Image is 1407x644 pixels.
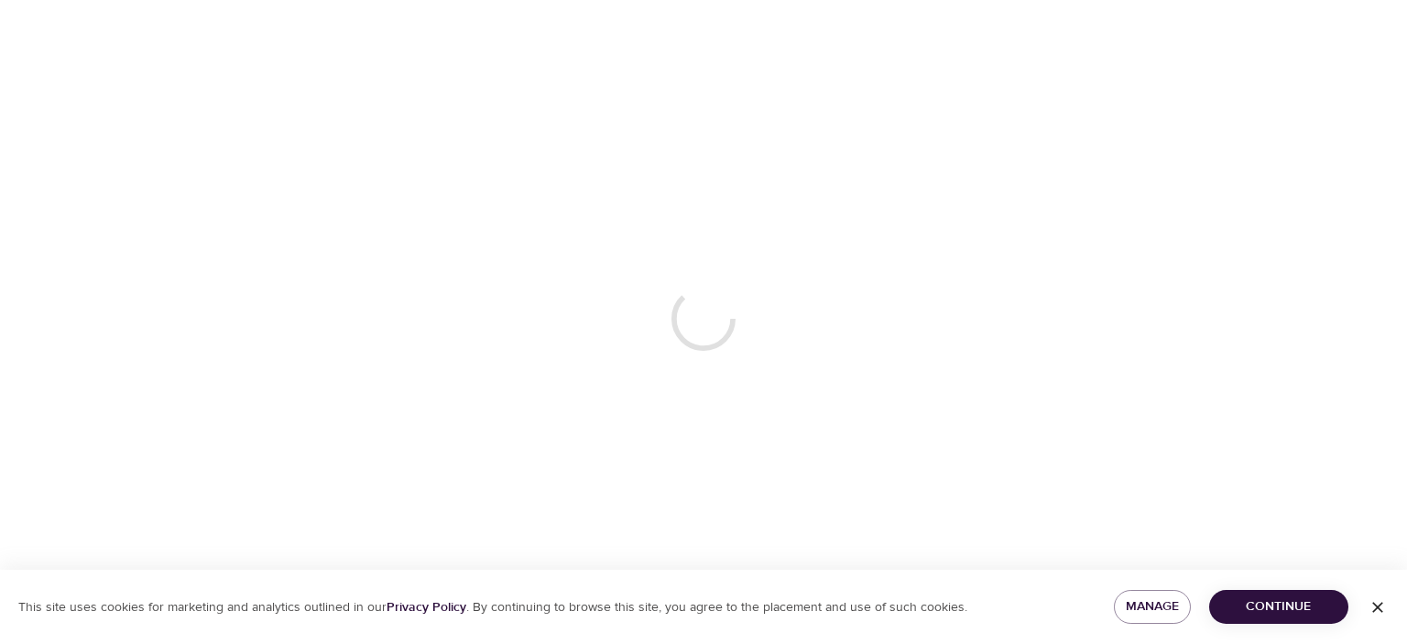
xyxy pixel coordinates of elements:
[387,599,466,616] a: Privacy Policy
[1114,590,1191,624] button: Manage
[1209,590,1348,624] button: Continue
[1129,595,1176,618] span: Manage
[1224,595,1334,618] span: Continue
